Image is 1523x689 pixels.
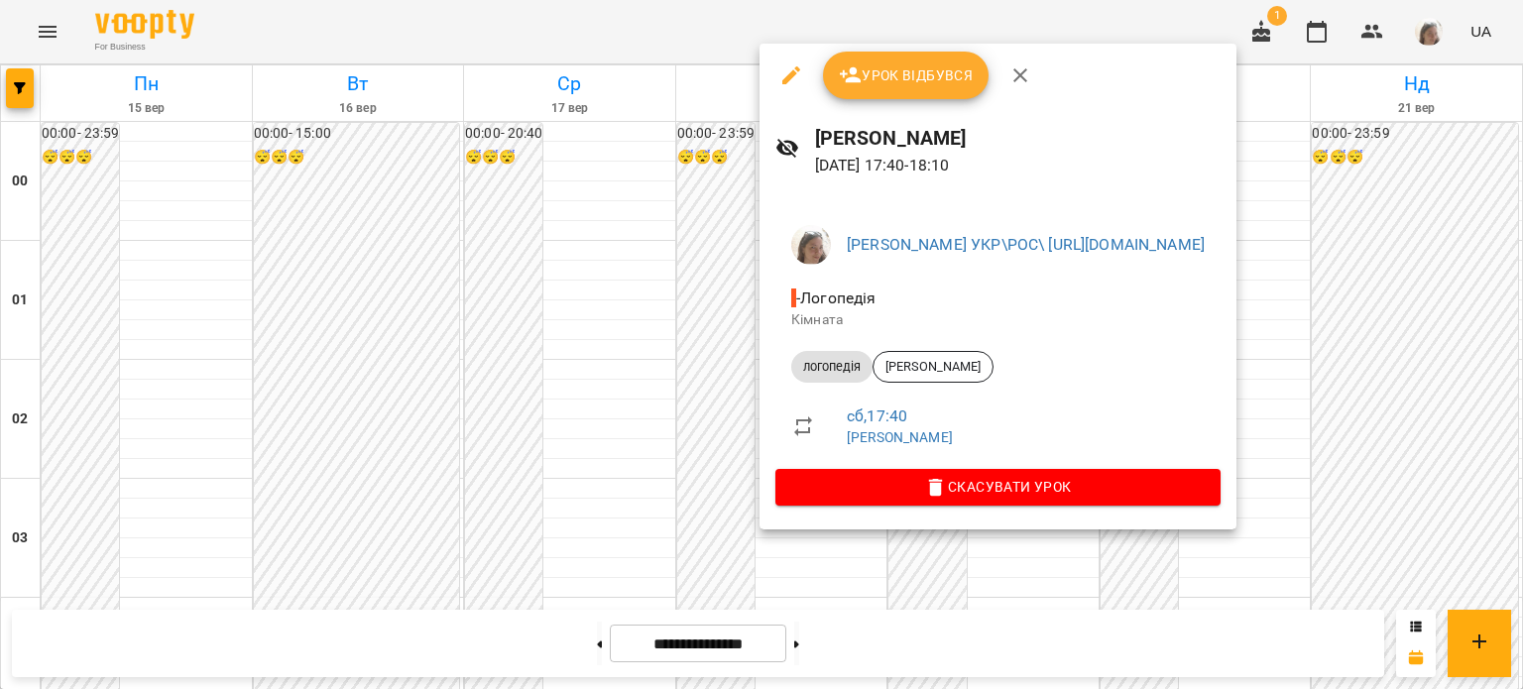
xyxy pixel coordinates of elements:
span: Скасувати Урок [791,475,1205,499]
p: [DATE] 17:40 - 18:10 [815,154,1221,177]
button: Урок відбувся [823,52,990,99]
span: логопедія [791,358,873,376]
div: [PERSON_NAME] [873,351,994,383]
a: [PERSON_NAME] УКР\РОС\ [URL][DOMAIN_NAME] [847,235,1205,254]
img: 4795d6aa07af88b41cce17a01eea78aa.jpg [791,225,831,265]
button: Скасувати Урок [775,469,1221,505]
a: сб , 17:40 [847,406,907,425]
span: Урок відбувся [839,63,974,87]
a: [PERSON_NAME] [847,429,953,445]
h6: [PERSON_NAME] [815,123,1221,154]
span: [PERSON_NAME] [874,358,993,376]
p: Кімната [791,310,1205,330]
span: - Логопедія [791,288,880,307]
